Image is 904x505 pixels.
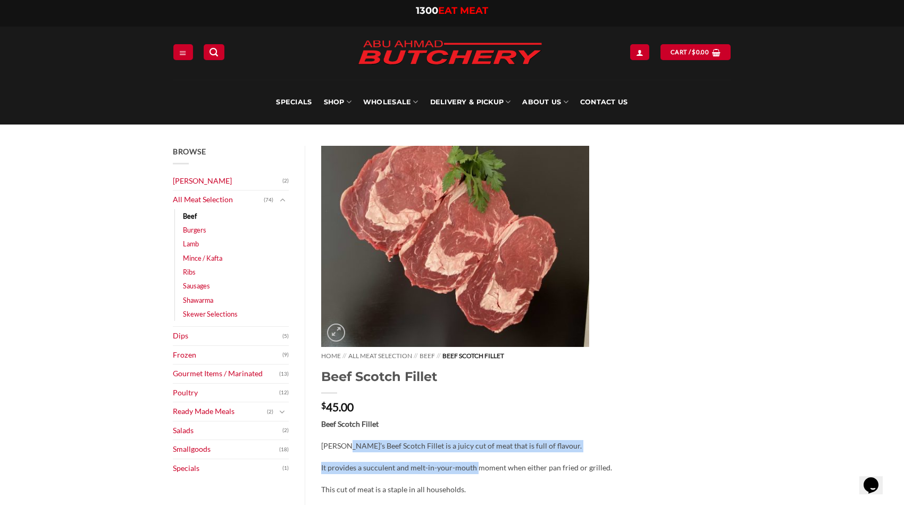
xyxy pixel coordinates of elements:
[420,352,435,360] a: Beef
[183,279,210,293] a: Sausages
[173,191,264,209] a: All Meat Selection
[173,327,282,345] a: Dips
[183,293,213,307] a: Shawarma
[276,80,312,125] a: Specials
[183,251,222,265] a: Mince / Kafta
[342,352,346,360] span: //
[173,440,279,459] a: Smallgoods
[173,459,282,478] a: Specials
[183,307,238,321] a: Skewer Selections
[580,80,628,125] a: Contact Us
[671,47,709,57] span: Cart /
[321,484,732,496] p: This cut of meat is a staple in all households.
[324,80,351,125] a: SHOP
[279,366,289,382] span: (13)
[282,423,289,438] span: (2)
[173,365,279,383] a: Gourmet Items / Marinated
[437,352,440,360] span: //
[321,401,326,410] span: $
[442,352,504,360] span: Beef Scotch Fillet
[414,352,417,360] span: //
[660,44,731,60] a: View cart
[279,385,289,401] span: (12)
[183,209,197,223] a: Beef
[327,324,345,342] a: Zoom
[204,44,224,60] a: Search
[321,146,589,347] img: Beef Scotch Fillet
[321,352,341,360] a: Home
[859,462,893,494] iframe: chat widget
[321,368,732,385] h1: Beef Scotch Fillet
[183,237,199,251] a: Lamb
[348,352,412,360] a: All Meat Selection
[692,48,709,55] bdi: 0.00
[416,5,438,16] span: 1300
[438,5,488,16] span: EAT MEAT
[282,460,289,476] span: (1)
[282,347,289,363] span: (9)
[279,442,289,458] span: (18)
[173,421,282,440] a: Salads
[692,47,696,57] span: $
[173,402,267,421] a: Ready Made Meals
[173,384,279,402] a: Poultry
[183,265,196,279] a: Ribs
[430,80,511,125] a: Delivery & Pickup
[349,33,551,73] img: Abu Ahmad Butchery
[173,44,192,60] a: Menu
[282,328,289,344] span: (5)
[522,80,568,125] a: About Us
[173,172,282,191] a: [PERSON_NAME]
[276,406,289,418] button: Toggle
[264,192,273,208] span: (74)
[630,44,649,60] a: Login
[363,80,418,125] a: Wholesale
[173,147,206,156] span: Browse
[321,440,732,452] p: [PERSON_NAME]’s Beef Scotch Fillet is a juicy cut of meat that is full of flavour.
[173,346,282,365] a: Frozen
[416,5,488,16] a: 1300EAT MEAT
[267,404,273,420] span: (2)
[183,223,206,237] a: Burgers
[321,400,354,413] bdi: 45.00
[321,419,379,428] strong: Beef Scotch Fillet
[276,194,289,206] button: Toggle
[282,173,289,189] span: (2)
[321,462,732,474] p: It provides a succulent and melt-in-your-mouth moment when either pan fried or grilled.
